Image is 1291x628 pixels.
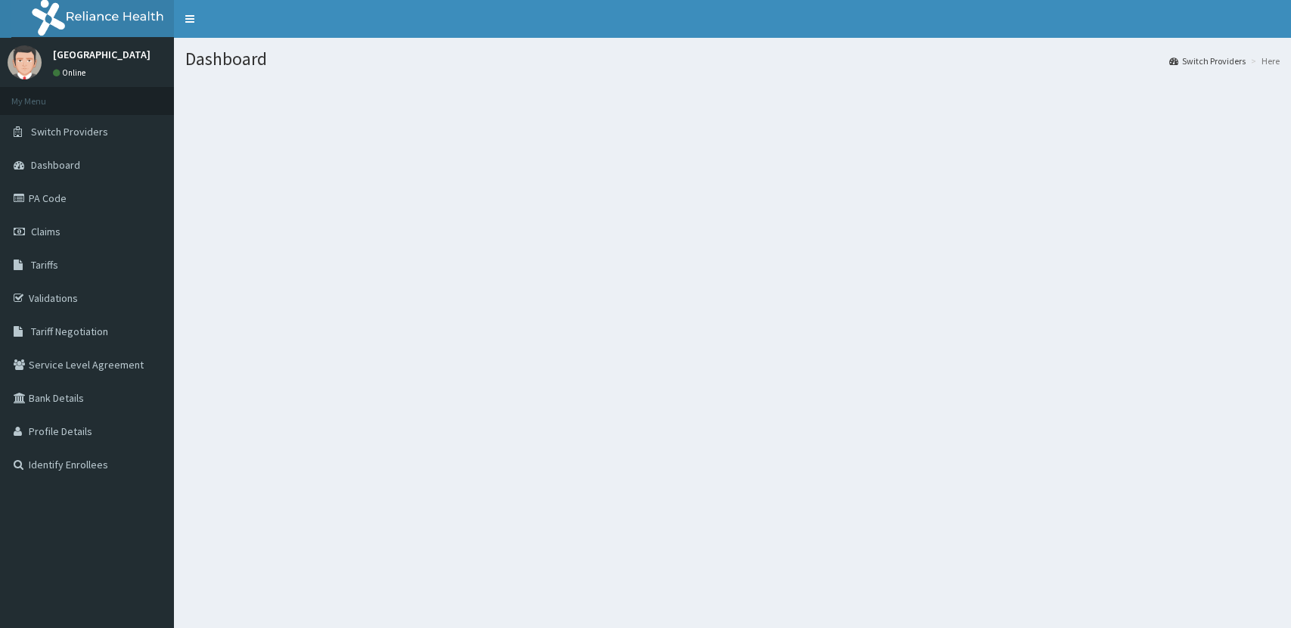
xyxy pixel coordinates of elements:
[1169,54,1246,67] a: Switch Providers
[53,49,151,60] p: [GEOGRAPHIC_DATA]
[53,67,89,78] a: Online
[31,225,61,238] span: Claims
[31,158,80,172] span: Dashboard
[1247,54,1280,67] li: Here
[31,258,58,272] span: Tariffs
[31,125,108,138] span: Switch Providers
[31,325,108,338] span: Tariff Negotiation
[185,49,1280,69] h1: Dashboard
[8,45,42,79] img: User Image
